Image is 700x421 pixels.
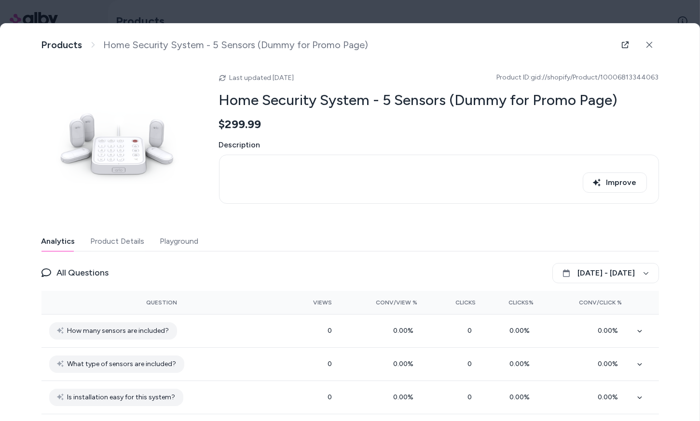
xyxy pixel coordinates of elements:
span: Views [313,299,332,306]
button: Product Details [91,232,145,251]
span: 0.00 % [598,327,622,335]
span: Is installation easy for this system? [68,392,176,403]
img: security-system-4sensors-keypad-w.png [41,66,196,220]
h2: Home Security System - 5 Sensors (Dummy for Promo Page) [219,91,659,109]
span: 0.00 % [509,360,534,368]
span: Home Security System - 5 Sensors (Dummy for Promo Page) [104,39,369,51]
span: Clicks% [508,299,534,306]
span: Clicks [455,299,476,306]
button: Clicks% [491,295,534,310]
span: All Questions [57,266,109,279]
span: What type of sensors are included? [68,358,177,370]
span: 0.00 % [393,360,417,368]
span: 0.00 % [509,393,534,401]
button: Conv/View % [347,295,417,310]
span: Question [146,299,177,306]
span: Conv/Click % [579,299,622,306]
span: 0.00 % [393,327,417,335]
span: How many sensors are included? [68,325,169,337]
span: $299.99 [219,117,261,132]
span: 0.00 % [598,393,622,401]
span: Conv/View % [376,299,417,306]
span: 0.00 % [509,327,534,335]
button: Question [146,295,177,310]
span: 0.00 % [598,360,622,368]
span: Product ID: gid://shopify/Product/10006813344063 [497,73,659,82]
span: 0 [467,360,476,368]
a: Products [41,39,82,51]
span: 0 [328,393,332,401]
button: Playground [160,232,199,251]
button: Conv/Click % [549,295,622,310]
span: 0 [467,393,476,401]
button: [DATE] - [DATE] [552,263,659,283]
span: Description [219,139,659,151]
span: 0.00 % [393,393,417,401]
span: 0 [328,327,332,335]
span: 0 [328,360,332,368]
button: Analytics [41,232,75,251]
span: Last updated [DATE] [230,74,294,82]
button: Improve [583,172,647,193]
nav: breadcrumb [41,39,369,51]
button: Views [289,295,332,310]
button: Clicks [433,295,476,310]
span: 0 [467,327,476,335]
